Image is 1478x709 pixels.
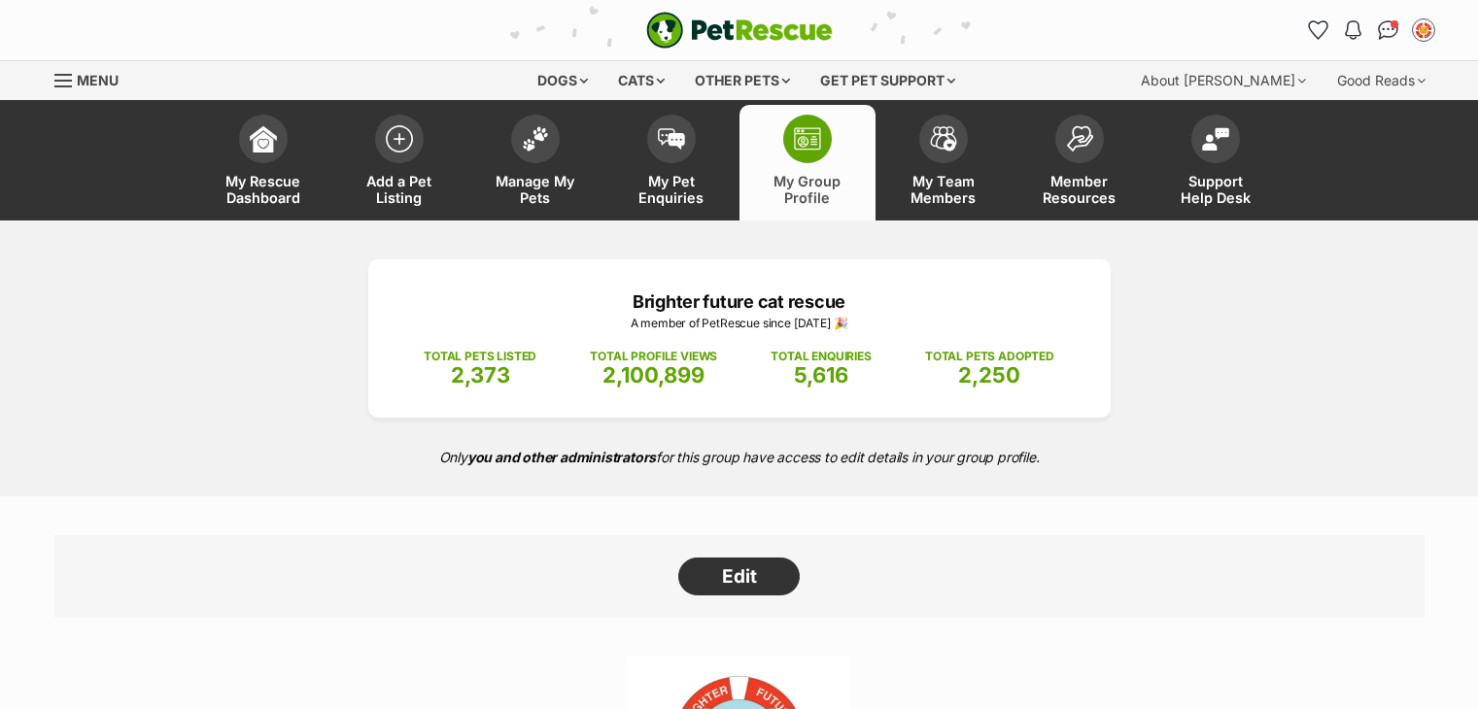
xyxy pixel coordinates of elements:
a: Edit [678,557,800,596]
div: Dogs [524,61,602,100]
div: About [PERSON_NAME] [1127,61,1320,100]
a: Manage My Pets [467,105,603,220]
a: Member Resources [1012,105,1148,220]
img: Sharon McNaught profile pic [1414,20,1433,40]
span: 2,100,899 [602,362,705,388]
span: Member Resources [1036,173,1123,206]
img: dashboard-icon-eb2f2d2d3e046f16d808141f083e7271f6b2e854fb5c12c21221c1fb7104beca.svg [250,125,277,152]
a: Menu [54,61,132,96]
a: My Team Members [876,105,1012,220]
div: Other pets [681,61,804,100]
span: 2,373 [451,362,510,388]
div: Cats [604,61,678,100]
ul: Account quick links [1303,15,1439,46]
a: My Rescue Dashboard [195,105,331,220]
img: member-resources-icon-8e73f808a243e03378d46382f2149f9095a855e16c252ad45f914b54edf8863c.svg [1066,125,1093,152]
img: manage-my-pets-icon-02211641906a0b7f246fdf0571729dbe1e7629f14944591b6c1af311fb30b64b.svg [522,126,549,152]
span: Menu [77,72,119,88]
img: chat-41dd97257d64d25036548639549fe6c8038ab92f7586957e7f3b1b290dea8141.svg [1378,20,1398,40]
img: help-desk-icon-fdf02630f3aa405de69fd3d07c3f3aa587a6932b1a1747fa1d2bba05be0121f9.svg [1202,127,1229,151]
img: pet-enquiries-icon-7e3ad2cf08bfb03b45e93fb7055b45f3efa6380592205ae92323e6603595dc1f.svg [658,128,685,150]
img: group-profile-icon-3fa3cf56718a62981997c0bc7e787c4b2cf8bcc04b72c1350f741eb67cf2f40e.svg [794,127,821,151]
img: add-pet-listing-icon-0afa8454b4691262ce3f59096e99ab1cd57d4a30225e0717b998d2c9b9846f56.svg [386,125,413,152]
p: TOTAL PROFILE VIEWS [590,348,717,365]
p: TOTAL ENQUIRIES [771,348,871,365]
span: My Team Members [900,173,987,206]
img: team-members-icon-5396bd8760b3fe7c0b43da4ab00e1e3bb1a5d9ba89233759b79545d2d3fc5d0d.svg [930,126,957,152]
span: My Rescue Dashboard [220,173,307,206]
a: My Pet Enquiries [603,105,739,220]
img: logo-e224e6f780fb5917bec1dbf3a21bbac754714ae5b6737aabdf751b685950b380.svg [646,12,833,49]
span: 5,616 [794,362,848,388]
a: PetRescue [646,12,833,49]
span: Support Help Desk [1172,173,1259,206]
p: TOTAL PETS ADOPTED [925,348,1054,365]
div: Get pet support [807,61,969,100]
button: Notifications [1338,15,1369,46]
a: Conversations [1373,15,1404,46]
span: My Pet Enquiries [628,173,715,206]
span: Manage My Pets [492,173,579,206]
p: Brighter future cat rescue [397,288,1082,315]
span: Add a Pet Listing [356,173,443,206]
strong: you and other administrators [467,449,657,465]
p: A member of PetRescue since [DATE] 🎉 [397,315,1082,332]
a: Favourites [1303,15,1334,46]
p: TOTAL PETS LISTED [424,348,536,365]
div: Good Reads [1323,61,1439,100]
a: Add a Pet Listing [331,105,467,220]
a: Support Help Desk [1148,105,1284,220]
span: My Group Profile [764,173,851,206]
button: My account [1408,15,1439,46]
img: notifications-46538b983faf8c2785f20acdc204bb7945ddae34d4c08c2a6579f10ce5e182be.svg [1345,20,1360,40]
a: My Group Profile [739,105,876,220]
span: 2,250 [958,362,1020,388]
